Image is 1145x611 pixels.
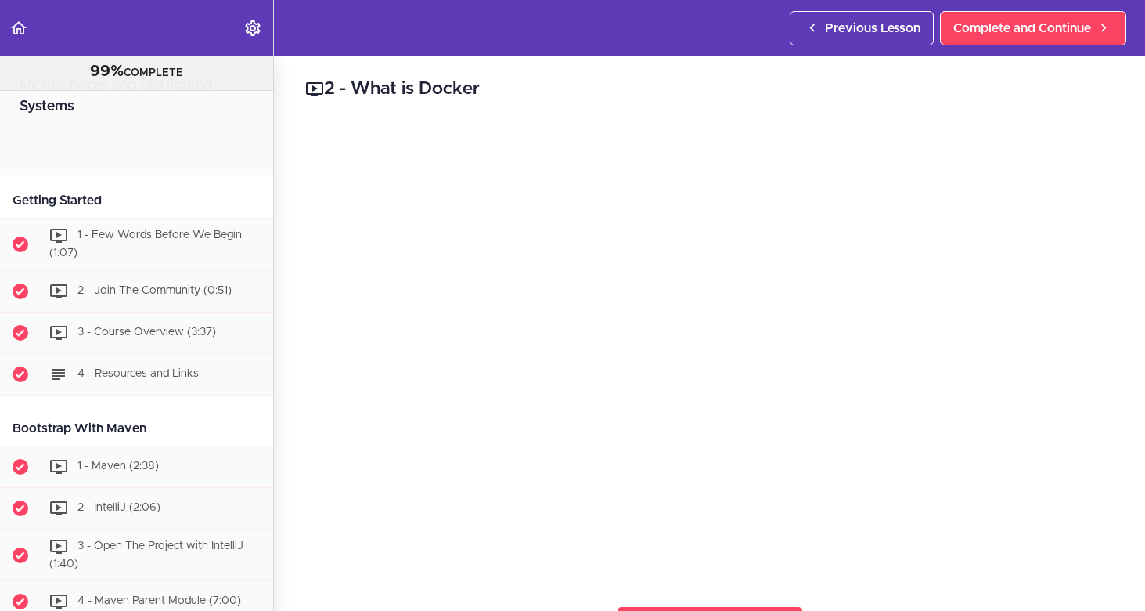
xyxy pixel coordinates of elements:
span: 4 - Maven Parent Module (7:00) [77,596,241,607]
span: 99% [90,63,124,79]
span: 2 - Join The Community (0:51) [77,285,232,296]
span: 3 - Course Overview (3:37) [77,327,216,338]
div: COMPLETE [20,62,254,82]
svg: Back to course curriculum [9,19,28,38]
a: Previous Lesson [790,11,934,45]
span: 4 - Resources and Links [77,368,199,379]
span: 1 - Maven (2:38) [77,461,159,472]
a: Complete and Continue [940,11,1126,45]
span: 3 - Open The Project with IntelliJ (1:40) [49,540,243,569]
span: 2 - IntelliJ (2:06) [77,502,160,513]
iframe: Video Player [305,126,1114,581]
span: Previous Lesson [825,19,920,38]
svg: Settings Menu [243,19,262,38]
span: Complete and Continue [953,19,1091,38]
h2: 2 - What is Docker [305,76,1114,103]
span: 1 - Few Words Before We Begin (1:07) [49,230,242,258]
